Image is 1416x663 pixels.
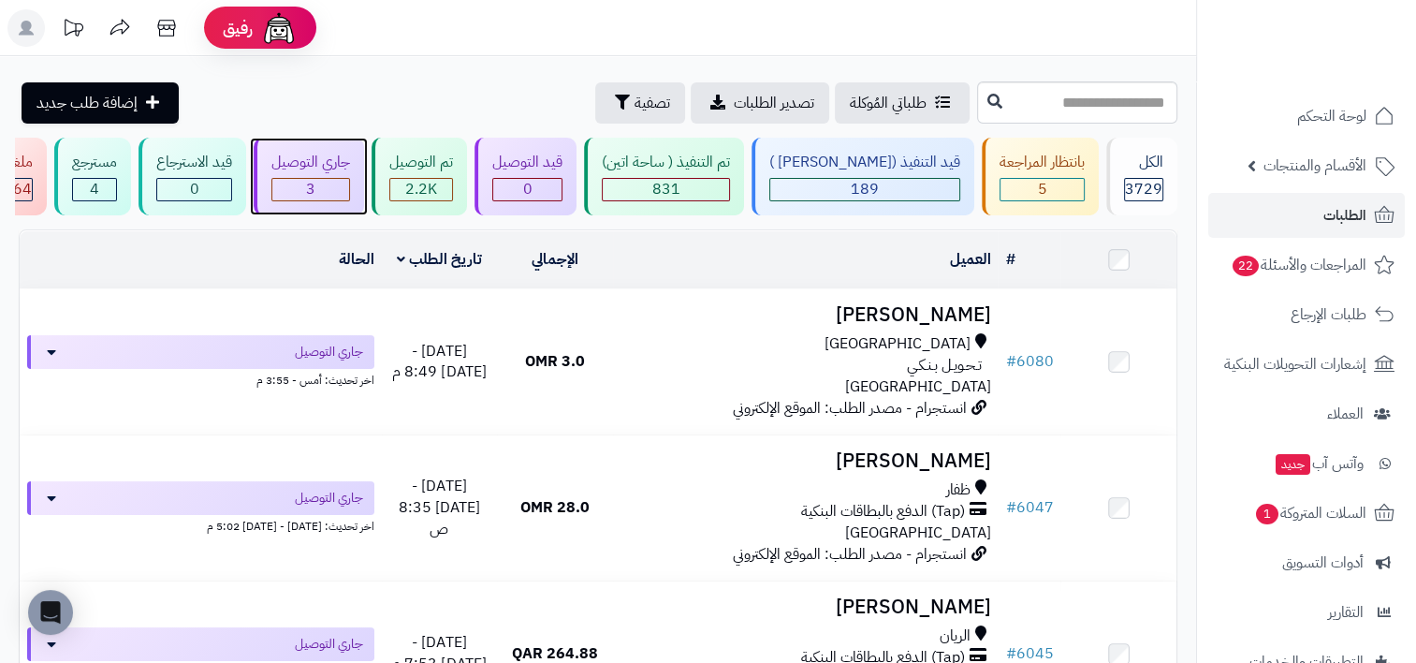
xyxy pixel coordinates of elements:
[945,479,970,501] span: ظفار
[603,179,729,200] div: 831
[1256,504,1278,524] span: 1
[770,179,959,200] div: 189
[949,248,990,271] a: العميل
[800,501,964,523] span: (Tap) الدفع بالبطاقات البنكية
[135,138,250,215] a: قيد الاسترجاع 0
[260,9,298,47] img: ai-face.png
[1297,103,1366,129] span: لوحة التحكم
[580,138,748,215] a: تم التنفيذ ( ساحة اتين) 831
[835,82,970,124] a: طلباتي المُوكلة
[223,17,253,39] span: رفيق
[271,152,350,173] div: جاري التوصيل
[368,138,471,215] a: تم التوصيل 2.2K
[1276,454,1310,475] span: جديد
[691,82,829,124] a: تصدير الطلبات
[1254,500,1366,526] span: السلات المتروكة
[1208,243,1405,287] a: المراجعات والأسئلة22
[190,178,199,200] span: 0
[405,178,437,200] span: 2.2K
[1005,248,1015,271] a: #
[90,178,99,200] span: 4
[295,635,363,654] span: جاري التوصيل
[1231,252,1366,278] span: المراجعات والأسئلة
[844,522,990,544] span: [GEOGRAPHIC_DATA]
[1208,342,1405,387] a: إشعارات التحويلات البنكية
[595,82,685,124] button: تصفية
[295,489,363,508] span: جاري التوصيل
[392,340,486,384] span: [DATE] - [DATE] 8:49 م
[1291,302,1366,328] span: طلبات الإرجاع
[339,248,374,271] a: الحالة
[939,626,970,647] span: الريان
[157,179,231,200] div: 0
[1233,256,1259,276] span: 22
[1208,94,1405,139] a: لوحة التحكم
[72,152,117,173] div: مسترجع
[1208,391,1405,436] a: العملاء
[306,178,315,200] span: 3
[50,9,96,52] a: تحديثات المنصة
[27,369,374,389] div: اخر تحديث: أمس - 3:55 م
[22,82,179,124] a: إضافة طلب جديد
[1208,540,1405,585] a: أدوات التسويق
[1208,193,1405,238] a: الطلبات
[1274,450,1364,477] span: وآتس آب
[824,333,970,355] span: [GEOGRAPHIC_DATA]
[1208,491,1405,536] a: السلات المتروكة1
[1289,52,1398,92] img: logo-2.png
[906,355,981,376] span: تـحـويـل بـنـكـي
[3,152,33,173] div: ملغي
[28,590,73,635] div: Open Intercom Messenger
[471,138,580,215] a: قيد التوصيل 0
[602,152,730,173] div: تم التنفيذ ( ساحة اتين)
[389,152,453,173] div: تم التوصيل
[1124,152,1163,173] div: الكل
[1038,178,1047,200] span: 5
[523,178,533,200] span: 0
[1224,351,1366,377] span: إشعارات التحويلات البنكية
[620,304,991,326] h3: [PERSON_NAME]
[4,178,32,200] span: 464
[1005,496,1053,519] a: #6047
[272,179,349,200] div: 3
[532,248,578,271] a: الإجمالي
[652,178,680,200] span: 831
[1328,599,1364,626] span: التقارير
[1208,292,1405,337] a: طلبات الإرجاع
[732,397,966,420] span: انستجرام - مصدر الطلب: الموقع الإلكتروني
[36,92,138,114] span: إضافة طلب جديد
[1000,152,1085,173] div: بانتظار المراجعة
[1263,153,1366,179] span: الأقسام والمنتجات
[1327,401,1364,427] span: العملاء
[525,350,585,373] span: 3.0 OMR
[397,248,482,271] a: تاريخ الطلب
[492,152,562,173] div: قيد التوصيل
[978,138,1102,215] a: بانتظار المراجعة 5
[734,92,814,114] span: تصدير الطلبات
[851,178,879,200] span: 189
[399,475,480,540] span: [DATE] - [DATE] 8:35 ص
[769,152,960,173] div: قيد التنفيذ ([PERSON_NAME] )
[1005,350,1053,373] a: #6080
[1282,550,1364,576] span: أدوات التسويق
[620,597,991,618] h3: [PERSON_NAME]
[4,179,32,200] div: 464
[493,179,562,200] div: 0
[1005,350,1015,373] span: #
[732,543,966,566] span: انستجرام - مصدر الطلب: الموقع الإلكتروني
[73,179,116,200] div: 4
[1323,202,1366,228] span: الطلبات
[1102,138,1181,215] a: الكل3729
[156,152,232,173] div: قيد الاسترجاع
[1208,590,1405,635] a: التقارير
[850,92,927,114] span: طلباتي المُوكلة
[620,450,991,472] h3: [PERSON_NAME]
[844,376,990,398] span: [GEOGRAPHIC_DATA]
[635,92,670,114] span: تصفية
[51,138,135,215] a: مسترجع 4
[1005,496,1015,519] span: #
[748,138,978,215] a: قيد التنفيذ ([PERSON_NAME] ) 189
[1125,178,1162,200] span: 3729
[1208,441,1405,486] a: وآتس آبجديد
[250,138,368,215] a: جاري التوصيل 3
